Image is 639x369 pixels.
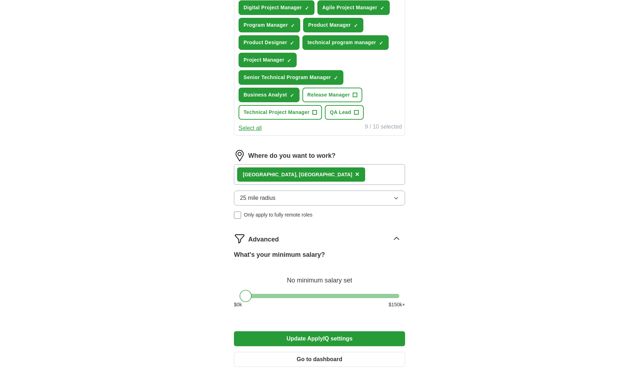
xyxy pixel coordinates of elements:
[239,105,322,120] button: Technical Project Manager
[244,74,331,81] span: Senior Technical Program Manager
[234,352,405,367] button: Go to dashboard
[244,211,312,219] span: Only apply to fully remote roles
[244,109,310,116] span: Technical Project Manager
[302,35,388,50] button: technical program manager✓
[244,56,284,64] span: Project Manager
[234,268,405,285] div: No minimum salary set
[389,301,405,308] span: $ 150 k+
[379,40,383,46] span: ✓
[380,5,384,11] span: ✓
[239,0,315,15] button: Digital Project Manager✓
[239,53,297,67] button: Project Manager✓
[239,35,300,50] button: Product Designer✓
[240,194,276,202] span: 25 mile radius
[365,123,402,132] div: 9 / 10 selected
[287,58,291,63] span: ✓
[239,18,300,32] button: Program Manager✓
[290,40,294,46] span: ✓
[355,169,359,180] button: ×
[290,93,294,98] span: ✓
[234,150,245,161] img: location.png
[334,75,338,81] span: ✓
[234,301,242,308] span: $ 0 k
[307,39,376,46] span: technical program manager
[234,331,405,346] button: Update ApplyIQ settings
[317,0,390,15] button: Agile Project Manager✓
[234,212,241,219] input: Only apply to fully remote roles
[244,4,302,11] span: Digital Project Manager
[243,171,352,178] div: [GEOGRAPHIC_DATA], [GEOGRAPHIC_DATA]
[307,91,350,99] span: Release Manager
[244,91,287,99] span: Business Analyst
[244,21,288,29] span: Program Manager
[239,70,343,85] button: Senior Technical Program Manager✓
[234,250,325,260] label: What's your minimum salary?
[305,5,309,11] span: ✓
[302,88,363,102] button: Release Manager
[354,23,358,28] span: ✓
[248,151,336,161] label: Where do you want to work?
[303,18,363,32] button: Product Manager✓
[291,23,295,28] span: ✓
[239,124,262,132] button: Select all
[325,105,364,120] button: QA Lead
[322,4,377,11] span: Agile Project Manager
[308,21,351,29] span: Product Manager
[244,39,287,46] span: Product Designer
[234,191,405,206] button: 25 mile radius
[330,109,351,116] span: QA Lead
[234,233,245,244] img: filter
[239,88,300,102] button: Business Analyst✓
[355,170,359,178] span: ×
[248,235,279,244] span: Advanced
